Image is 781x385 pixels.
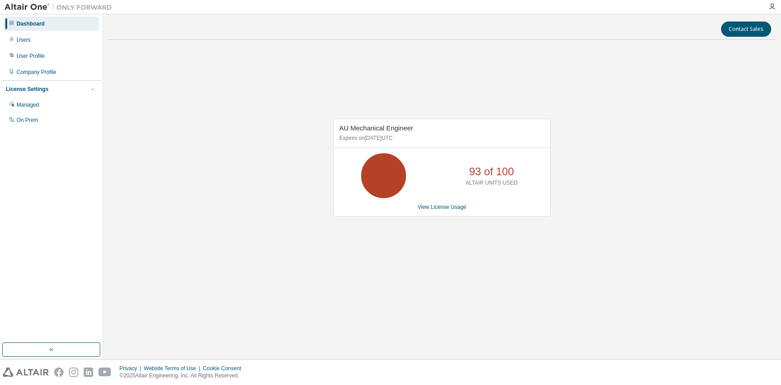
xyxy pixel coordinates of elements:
[17,117,38,124] div: On Prem
[469,164,514,179] p: 93 of 100
[144,365,203,372] div: Website Terms of Use
[17,36,30,43] div: Users
[69,368,78,377] img: instagram.svg
[4,3,116,12] img: Altair One
[84,368,93,377] img: linkedin.svg
[339,124,413,132] span: AU Mechanical Engineer
[418,204,466,210] a: View License Usage
[54,368,64,377] img: facebook.svg
[339,134,542,142] p: Expires on [DATE] UTC
[203,365,246,372] div: Cookie Consent
[119,365,144,372] div: Privacy
[465,179,517,187] p: ALTAIR UNITS USED
[98,368,111,377] img: youtube.svg
[6,86,48,93] div: License Settings
[17,69,56,76] div: Company Profile
[17,20,45,27] div: Dashboard
[3,368,49,377] img: altair_logo.svg
[119,372,247,380] p: © 2025 Altair Engineering, Inc. All Rights Reserved.
[17,52,45,60] div: User Profile
[17,101,39,108] div: Managed
[721,22,771,37] button: Contact Sales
